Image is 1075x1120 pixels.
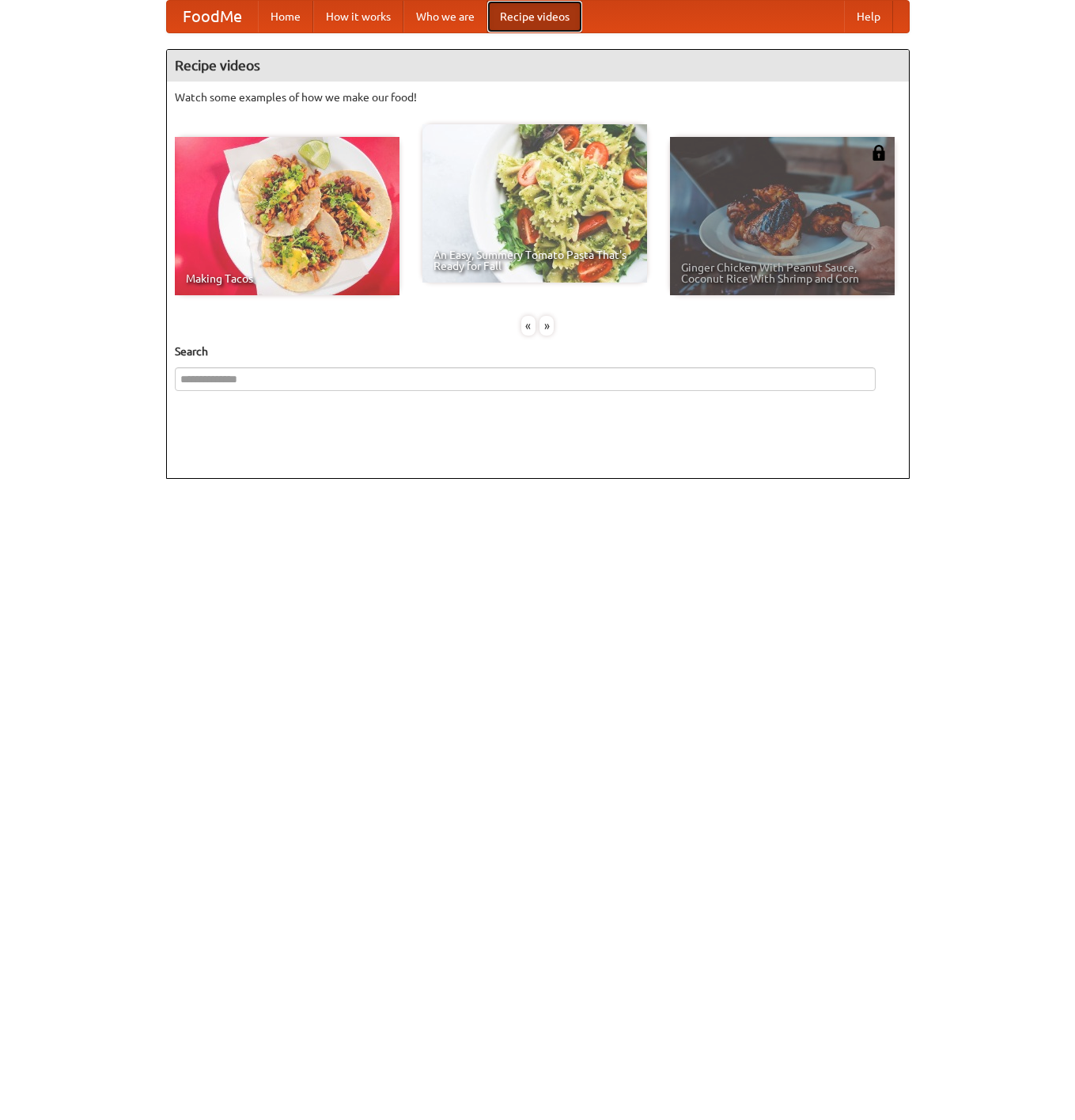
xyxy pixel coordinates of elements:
h4: Recipe videos [167,50,909,82]
a: Help [844,1,893,32]
span: An Easy, Summery Tomato Pasta That's Ready for Fall [433,249,636,271]
a: Who we are [403,1,487,32]
a: Home [258,1,313,32]
a: Recipe videos [487,1,582,32]
p: Watch some examples of how we make our food! [175,89,901,105]
div: « [521,316,536,336]
span: Making Tacos [186,273,388,284]
a: FoodMe [167,1,258,32]
a: How it works [313,1,403,32]
img: 483408.png [871,145,887,161]
a: An Easy, Summery Tomato Pasta That's Ready for Fall [422,124,647,283]
h5: Search [175,344,901,359]
a: Making Tacos [175,137,399,295]
div: » [539,316,554,336]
